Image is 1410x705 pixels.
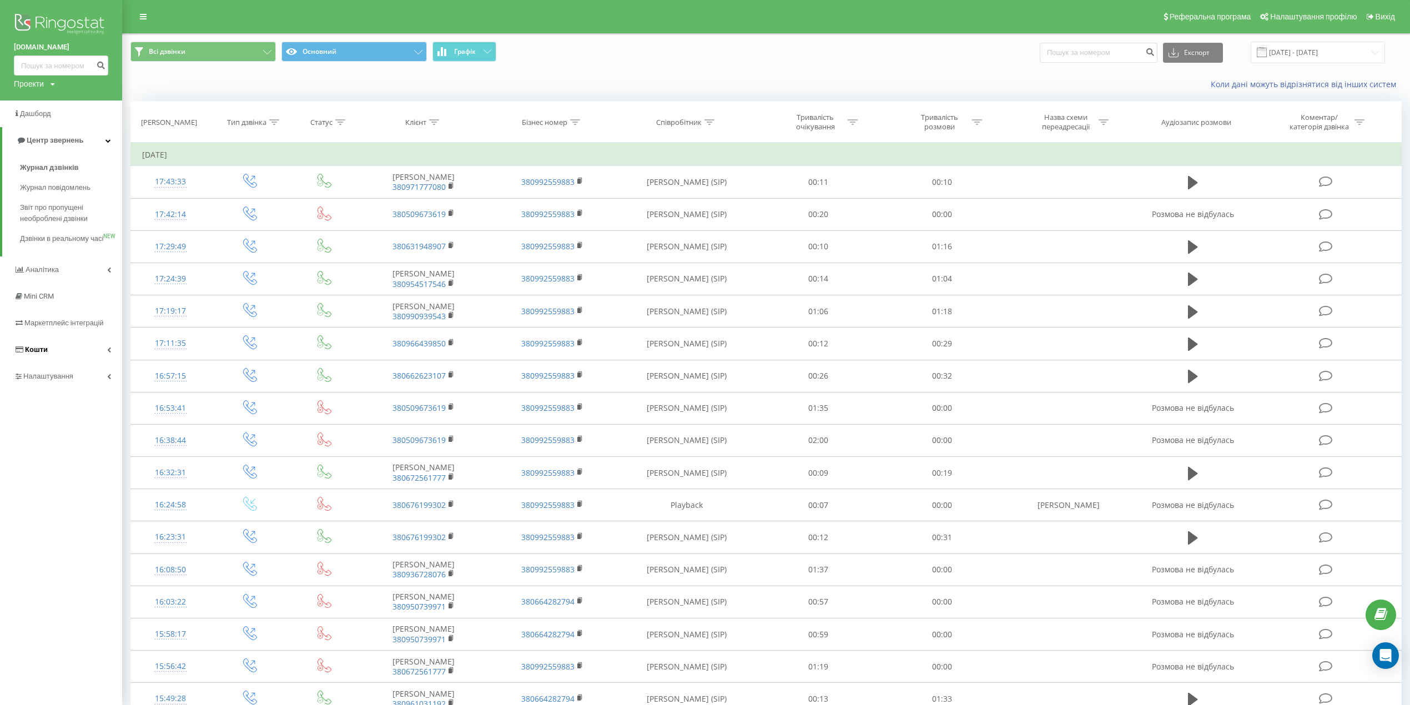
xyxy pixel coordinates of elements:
td: [PERSON_NAME] (SIP) [617,295,756,328]
span: Розмова не відбулась [1152,402,1234,413]
a: 380992559883 [521,338,575,349]
button: Основний [281,42,427,62]
div: [PERSON_NAME] [141,118,197,127]
td: 00:00 [880,198,1004,230]
div: Проекти [14,78,44,89]
span: Вихід [1376,12,1395,21]
td: [PERSON_NAME] [359,618,488,651]
a: 380662623107 [392,370,446,381]
a: 380509673619 [392,435,446,445]
td: 00:57 [756,586,880,618]
td: 00:10 [756,230,880,263]
a: 380509673619 [392,209,446,219]
td: [PERSON_NAME] (SIP) [617,586,756,618]
span: Розмова не відбулась [1152,661,1234,672]
div: Назва схеми переадресації [1036,113,1096,132]
span: Налаштування [23,372,73,380]
a: 380664282794 [521,693,575,704]
td: 00:00 [880,424,1004,456]
div: Open Intercom Messenger [1372,642,1399,669]
td: [PERSON_NAME] (SIP) [617,424,756,456]
td: 00:59 [756,618,880,651]
a: 380664282794 [521,596,575,607]
td: 00:09 [756,457,880,489]
a: Коли дані можуть відрізнятися вiд інших систем [1211,79,1402,89]
a: 380631948907 [392,241,446,251]
div: Аудіозапис розмови [1161,118,1231,127]
a: 380664282794 [521,629,575,639]
a: 380992559883 [521,209,575,219]
td: 00:12 [756,328,880,360]
a: Журнал повідомлень [20,178,122,198]
div: 16:53:41 [142,397,199,419]
a: 380950739971 [392,601,446,612]
td: 00:10 [880,166,1004,198]
div: 16:57:15 [142,365,199,387]
div: Тип дзвінка [227,118,266,127]
a: Звіт про пропущені необроблені дзвінки [20,198,122,229]
span: Розмова не відбулась [1152,564,1234,575]
button: Експорт [1163,43,1223,63]
td: [PERSON_NAME] (SIP) [617,521,756,553]
span: Розмова не відбулась [1152,435,1234,445]
input: Пошук за номером [1040,43,1157,63]
img: Ringostat logo [14,11,108,39]
div: 16:23:31 [142,526,199,548]
td: [PERSON_NAME] (SIP) [617,328,756,360]
a: 380992559883 [521,661,575,672]
a: 380992559883 [521,435,575,445]
div: Співробітник [656,118,702,127]
span: Кошти [25,345,48,354]
td: 00:19 [880,457,1004,489]
a: 380672561777 [392,666,446,677]
div: Коментар/категорія дзвінка [1287,113,1352,132]
td: 00:29 [880,328,1004,360]
span: Аналiтика [26,265,59,274]
span: Налаштування профілю [1270,12,1357,21]
div: 16:32:31 [142,462,199,484]
div: 16:24:58 [142,494,199,516]
a: 380509673619 [392,402,446,413]
td: 00:14 [756,263,880,295]
td: [PERSON_NAME] [359,457,488,489]
div: 17:19:17 [142,300,199,322]
td: [PERSON_NAME] [359,263,488,295]
a: 380992559883 [521,500,575,510]
a: Центр звернень [2,127,122,154]
a: [DOMAIN_NAME] [14,42,108,53]
input: Пошук за номером [14,56,108,75]
a: 380992559883 [521,564,575,575]
div: Клієнт [405,118,426,127]
td: [PERSON_NAME] [1004,489,1133,521]
a: 380936728076 [392,569,446,580]
a: 380676199302 [392,532,446,542]
a: Дзвінки в реальному часіNEW [20,229,122,249]
td: [PERSON_NAME] (SIP) [617,166,756,198]
td: 00:00 [880,618,1004,651]
td: 01:19 [756,651,880,683]
td: 02:00 [756,424,880,456]
span: Центр звернень [27,136,83,144]
td: [DATE] [131,144,1402,166]
a: 380992559883 [521,177,575,187]
td: 01:16 [880,230,1004,263]
td: 01:18 [880,295,1004,328]
td: 01:06 [756,295,880,328]
span: Журнал повідомлень [20,182,90,193]
td: 00:00 [880,392,1004,424]
span: Графік [454,48,476,56]
div: 17:29:49 [142,236,199,258]
td: [PERSON_NAME] (SIP) [617,651,756,683]
span: Розмова не відбулась [1152,209,1234,219]
span: Розмова не відбулась [1152,596,1234,607]
div: 17:42:14 [142,204,199,225]
a: 380992559883 [521,241,575,251]
td: 00:12 [756,521,880,553]
span: Звіт про пропущені необроблені дзвінки [20,202,117,224]
td: [PERSON_NAME] [359,651,488,683]
span: Дзвінки в реальному часі [20,233,103,244]
div: Статус [310,118,333,127]
span: Дашборд [20,109,51,118]
td: 00:00 [880,586,1004,618]
td: 00:11 [756,166,880,198]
